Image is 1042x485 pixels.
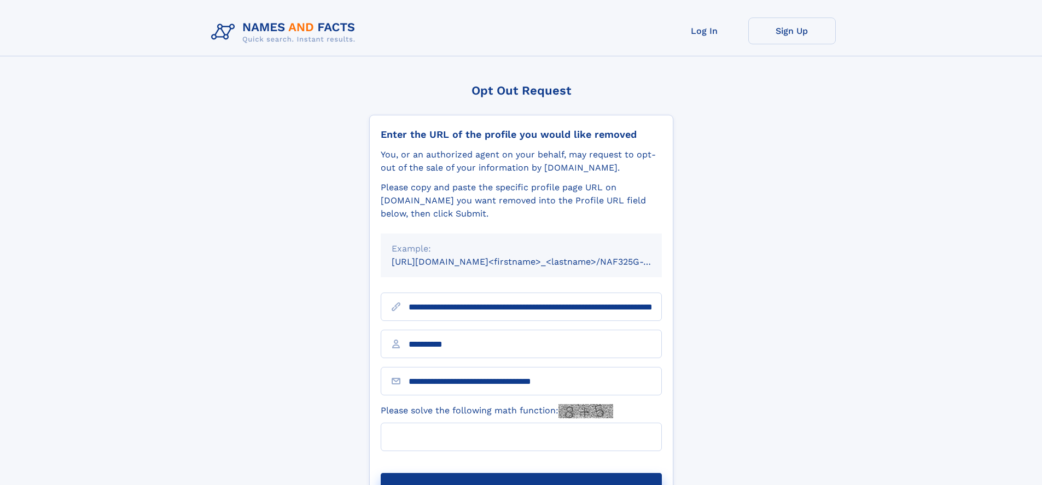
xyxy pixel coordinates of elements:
[207,17,364,47] img: Logo Names and Facts
[392,242,651,255] div: Example:
[748,17,836,44] a: Sign Up
[381,404,613,418] label: Please solve the following math function:
[369,84,673,97] div: Opt Out Request
[661,17,748,44] a: Log In
[392,256,683,267] small: [URL][DOMAIN_NAME]<firstname>_<lastname>/NAF325G-xxxxxxxx
[381,181,662,220] div: Please copy and paste the specific profile page URL on [DOMAIN_NAME] you want removed into the Pr...
[381,128,662,141] div: Enter the URL of the profile you would like removed
[381,148,662,174] div: You, or an authorized agent on your behalf, may request to opt-out of the sale of your informatio...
